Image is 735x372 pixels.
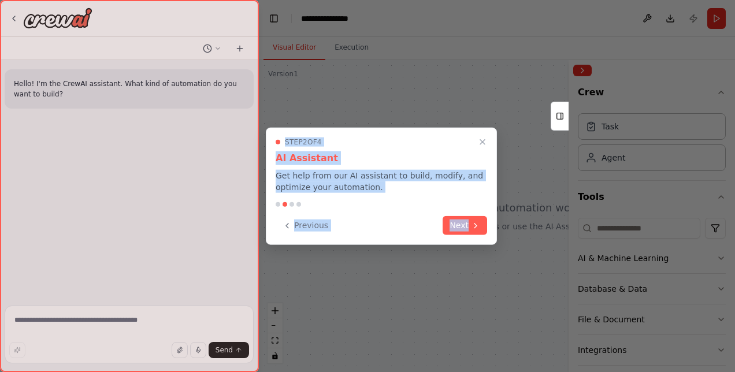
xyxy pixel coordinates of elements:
button: Previous [276,216,335,235]
p: Get help from our AI assistant to build, modify, and optimize your automation. [276,170,487,193]
h3: AI Assistant [276,151,487,165]
button: Close walkthrough [476,135,489,149]
span: Step 2 of 4 [285,137,322,147]
button: Next [443,216,487,235]
button: Hide left sidebar [266,10,282,27]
